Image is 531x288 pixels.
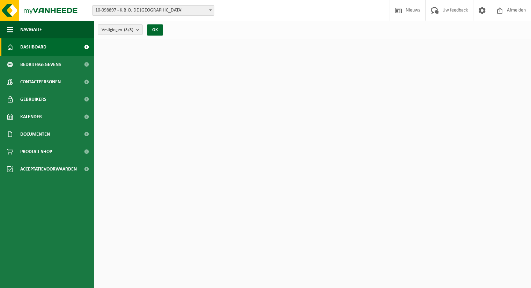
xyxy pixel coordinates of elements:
span: 10-098897 - K.B.O. DE KAMELEON - OUDENAARDE [93,6,214,15]
span: Dashboard [20,38,46,56]
span: Product Shop [20,143,52,160]
count: (3/3) [124,28,133,32]
span: Documenten [20,126,50,143]
span: Kalender [20,108,42,126]
span: Acceptatievoorwaarden [20,160,77,178]
span: Gebruikers [20,91,46,108]
span: Contactpersonen [20,73,61,91]
span: Navigatie [20,21,42,38]
span: 10-098897 - K.B.O. DE KAMELEON - OUDENAARDE [92,5,214,16]
button: Vestigingen(3/3) [98,24,143,35]
button: OK [147,24,163,36]
span: Vestigingen [102,25,133,35]
span: Bedrijfsgegevens [20,56,61,73]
